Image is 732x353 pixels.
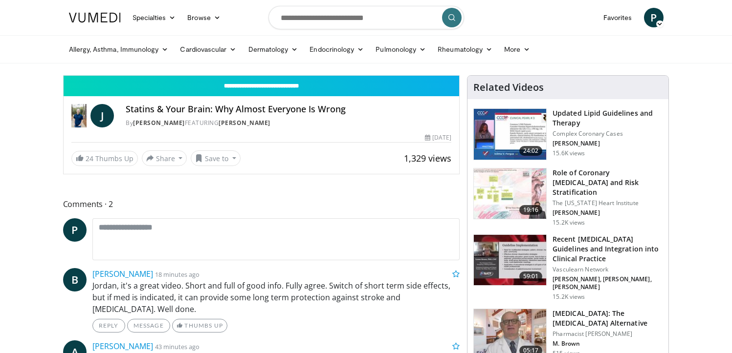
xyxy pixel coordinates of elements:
span: 59:01 [519,271,543,281]
p: Vasculearn Network [553,266,663,273]
span: 19:16 [519,205,543,215]
a: [PERSON_NAME] [219,119,270,127]
p: [PERSON_NAME], [PERSON_NAME], [PERSON_NAME] [553,275,663,291]
h3: [MEDICAL_DATA]: The [MEDICAL_DATA] Alternative [553,309,663,328]
a: Favorites [598,8,638,27]
a: Message [127,319,170,332]
span: 24:02 [519,146,543,156]
a: Rheumatology [432,40,498,59]
a: Endocrinology [304,40,370,59]
img: VuMedi Logo [69,13,121,22]
a: [PERSON_NAME] [92,269,153,279]
button: Save to [191,150,241,166]
a: Reply [92,319,125,332]
button: Share [142,150,187,166]
a: Browse [181,8,226,27]
p: 15.2K views [553,293,585,301]
p: The [US_STATE] Heart Institute [553,199,663,207]
a: 24 Thumbs Up [71,151,138,166]
img: Dr. Jordan Rennicke [71,104,87,127]
p: 15.2K views [553,219,585,227]
a: 59:01 Recent [MEDICAL_DATA] Guidelines and Integration into Clinical Practice Vasculearn Network ... [473,234,663,301]
h3: Recent [MEDICAL_DATA] Guidelines and Integration into Clinical Practice [553,234,663,264]
div: By FEATURING [126,119,451,127]
p: [PERSON_NAME] [553,209,663,217]
small: 18 minutes ago [155,270,200,279]
a: J [90,104,114,127]
h3: Updated Lipid Guidelines and Therapy [553,108,663,128]
a: [PERSON_NAME] [92,341,153,352]
p: M. Brown [553,340,663,348]
img: 87825f19-cf4c-4b91-bba1-ce218758c6bb.150x105_q85_crop-smart_upscale.jpg [474,235,546,286]
input: Search topics, interventions [268,6,464,29]
h4: Related Videos [473,82,544,93]
p: 15.6K views [553,149,585,157]
span: Comments 2 [63,198,460,210]
p: Complex Coronary Cases [553,130,663,138]
a: B [63,268,87,291]
p: Jordan, it's a great video. Short and full of good info. Fully agree. Switch of short term side e... [92,280,460,315]
a: [PERSON_NAME] [133,119,185,127]
a: Specialties [127,8,182,27]
a: Cardiovascular [174,40,242,59]
small: 43 minutes ago [155,342,200,351]
div: [DATE] [425,133,451,142]
p: [PERSON_NAME] [553,140,663,147]
a: P [644,8,664,27]
p: Pharmacist [PERSON_NAME] [553,330,663,338]
a: P [63,218,87,242]
a: Allergy, Asthma, Immunology [63,40,175,59]
a: More [498,40,536,59]
a: Dermatology [243,40,304,59]
a: 19:16 Role of Coronary [MEDICAL_DATA] and Risk Stratification The [US_STATE] Heart Institute [PER... [473,168,663,227]
h3: Role of Coronary [MEDICAL_DATA] and Risk Stratification [553,168,663,197]
span: 1,329 views [404,152,451,164]
a: 24:02 Updated Lipid Guidelines and Therapy Complex Coronary Cases [PERSON_NAME] 15.6K views [473,108,663,160]
a: Pulmonology [370,40,432,59]
a: Thumbs Up [172,319,227,332]
img: 1efa8c99-7b8a-4ab5-a569-1c219ae7bd2c.150x105_q85_crop-smart_upscale.jpg [474,168,546,219]
img: 77f671eb-9394-4acc-bc78-a9f077f94e00.150x105_q85_crop-smart_upscale.jpg [474,109,546,160]
h4: Statins & Your Brain: Why Almost Everyone Is Wrong [126,104,451,115]
span: 24 [86,154,93,163]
